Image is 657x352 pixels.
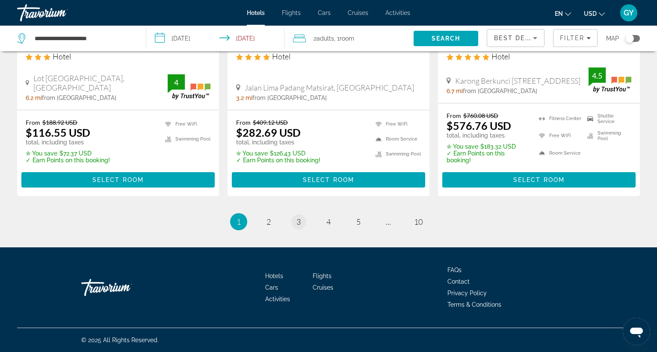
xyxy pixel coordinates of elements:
div: 4 star Hotel [236,52,421,61]
a: Cruises [348,9,368,16]
span: From [26,119,40,126]
span: from [GEOGRAPHIC_DATA] [252,94,327,101]
span: ... [386,217,391,226]
a: Travorium [17,2,103,24]
li: Swimming Pool [583,129,631,142]
li: Free WiFi [535,129,583,142]
span: Select Room [92,176,144,183]
span: 4 [326,217,331,226]
del: $760.08 USD [463,112,498,119]
button: Travelers: 2 adults, 0 children [284,26,414,51]
ins: $116.55 USD [26,126,90,139]
span: USD [584,10,597,17]
a: Flights [313,273,331,279]
p: total, including taxes [26,139,110,146]
span: 6.2 mi [26,94,42,101]
span: Lot [GEOGRAPHIC_DATA], [GEOGRAPHIC_DATA] [33,73,168,92]
del: $409.12 USD [253,119,288,126]
p: total, including taxes [447,132,528,139]
a: Contact [447,278,470,285]
a: Select Room [232,174,425,184]
button: Toggle map [619,35,640,42]
button: Select Room [232,172,425,188]
span: en [555,10,563,17]
a: Privacy Policy [447,290,487,296]
input: Search hotel destination [34,32,133,45]
p: ✓ Earn Points on this booking! [26,157,110,164]
span: Hotel [272,52,290,61]
span: 2 [266,217,271,226]
nav: Pagination [17,213,640,230]
img: TrustYou guest rating badge [589,67,631,93]
a: Cars [265,284,278,291]
li: Fitness Center [535,112,583,125]
ins: $576.76 USD [447,119,511,132]
a: Activities [265,296,290,302]
img: TrustYou guest rating badge [168,74,210,100]
button: Select Room [442,172,636,188]
span: From [447,112,461,119]
span: Filter [560,35,584,41]
button: Change language [555,7,571,20]
a: FAQs [447,267,462,273]
span: 2 [314,32,334,44]
a: Cruises [313,284,333,291]
span: 3 [296,217,301,226]
a: Terms & Conditions [447,301,501,308]
span: Karong Berkunci [STREET_ADDRESS] [455,76,580,85]
div: 5 star Hotel [447,52,631,61]
span: Map [606,32,619,44]
span: Best Deals [494,35,539,41]
ins: $282.69 USD [236,126,301,139]
a: Go Home [81,275,167,300]
li: Room Service [371,134,421,144]
button: Search [414,31,478,46]
mat-select: Sort by [494,33,537,43]
span: 1 [237,217,241,226]
span: ✮ You save [447,143,478,150]
button: User Menu [618,4,640,22]
p: ✓ Earn Points on this booking! [236,157,320,164]
a: Activities [385,9,410,16]
iframe: Кнопка запуска окна обмена сообщениями [623,318,650,345]
li: Swimming Pool [161,134,210,144]
span: ✮ You save [26,150,57,157]
span: Room [340,35,354,42]
div: 4 [168,77,185,88]
span: Hotel [53,52,71,61]
p: $183.32 USD [447,143,528,150]
span: Jalan Lima Padang Matsirat, [GEOGRAPHIC_DATA] [245,83,414,92]
button: Select Room [21,172,215,188]
span: from [GEOGRAPHIC_DATA] [463,88,537,94]
a: Flights [282,9,301,16]
a: Select Room [21,174,215,184]
p: $126.43 USD [236,150,320,157]
span: Search [432,35,461,42]
p: ✓ Earn Points on this booking! [447,150,528,164]
span: Adults [317,35,334,42]
span: , 1 [334,32,354,44]
span: 6.7 mi [447,88,463,94]
a: Select Room [442,174,636,184]
span: ✮ You save [236,150,268,157]
del: $188.92 USD [42,119,77,126]
span: Hotel [491,52,510,61]
button: Select check in and out date [146,26,284,51]
li: Swimming Pool [371,149,421,159]
span: 5 [356,217,361,226]
a: Hotels [247,9,265,16]
span: Cars [318,9,331,16]
span: from [GEOGRAPHIC_DATA] [42,94,116,101]
p: total, including taxes [236,139,320,146]
span: 10 [414,217,423,226]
